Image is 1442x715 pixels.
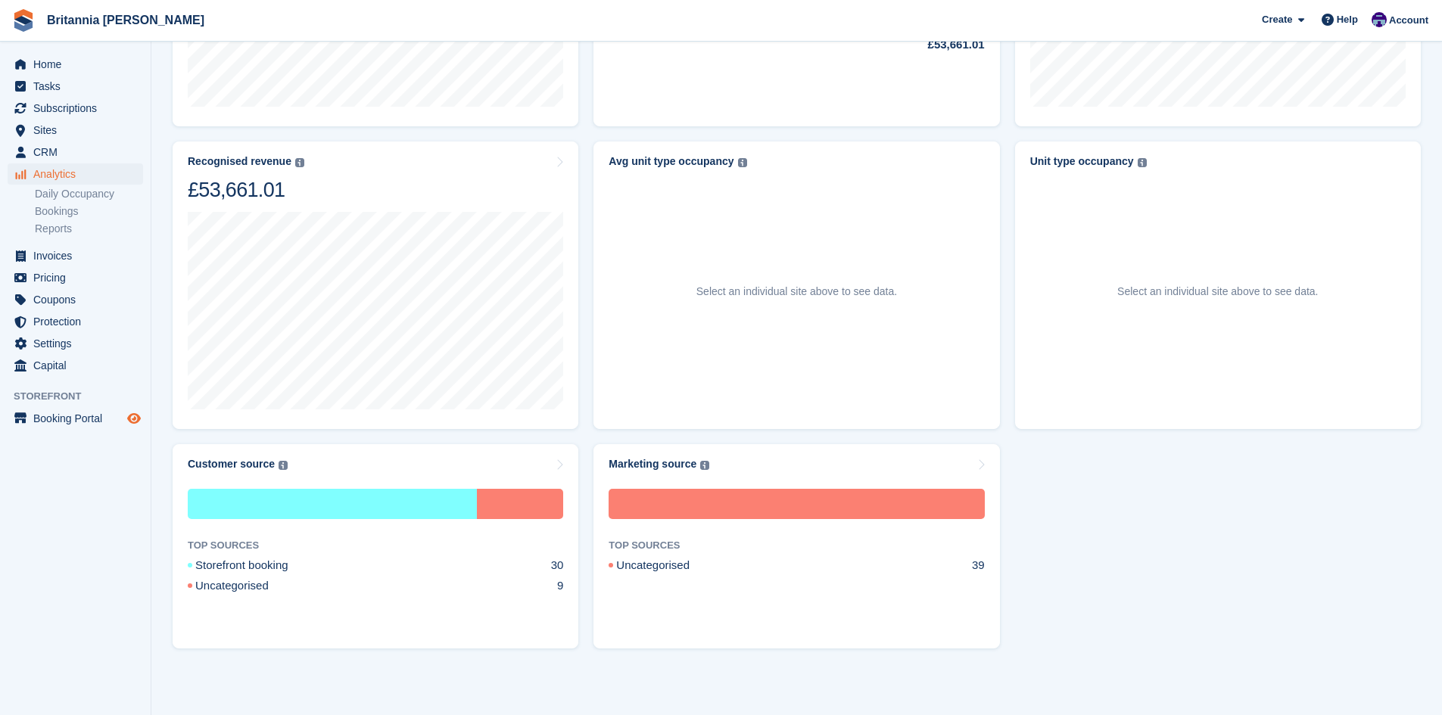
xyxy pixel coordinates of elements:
[33,408,124,429] span: Booking Portal
[8,289,143,310] a: menu
[609,155,733,168] div: Avg unit type occupancy
[188,577,305,595] div: Uncategorised
[1117,284,1318,300] p: Select an individual site above to see data.
[8,98,143,119] a: menu
[892,36,985,54] div: £53,661.01
[33,355,124,376] span: Capital
[8,76,143,97] a: menu
[696,284,897,300] p: Select an individual site above to see data.
[700,461,709,470] img: icon-info-grey-7440780725fd019a000dd9b08b2336e03edf1995a4989e88bcd33f0948082b44.svg
[33,333,124,354] span: Settings
[8,333,143,354] a: menu
[33,289,124,310] span: Coupons
[188,155,291,168] div: Recognised revenue
[8,355,143,376] a: menu
[12,9,35,32] img: stora-icon-8386f47178a22dfd0bd8f6a31ec36ba5ce8667c1dd55bd0f319d3a0aa187defe.svg
[35,187,143,201] a: Daily Occupancy
[33,76,124,97] span: Tasks
[8,408,143,429] a: menu
[477,489,564,519] div: Uncategorised
[35,222,143,236] a: Reports
[609,489,984,519] div: Uncategorised
[8,245,143,266] a: menu
[8,54,143,75] a: menu
[188,537,563,553] div: TOP SOURCES
[8,267,143,288] a: menu
[33,267,124,288] span: Pricing
[33,120,124,141] span: Sites
[738,158,747,167] img: icon-info-grey-7440780725fd019a000dd9b08b2336e03edf1995a4989e88bcd33f0948082b44.svg
[551,557,564,574] div: 30
[1337,12,1358,27] span: Help
[609,458,696,471] div: Marketing source
[188,489,477,519] div: Storefront booking
[557,577,563,595] div: 9
[295,158,304,167] img: icon-info-grey-7440780725fd019a000dd9b08b2336e03edf1995a4989e88bcd33f0948082b44.svg
[33,245,124,266] span: Invoices
[14,389,151,404] span: Storefront
[8,120,143,141] a: menu
[33,54,124,75] span: Home
[609,537,984,553] div: TOP SOURCES
[35,204,143,219] a: Bookings
[1262,12,1292,27] span: Create
[188,458,275,471] div: Customer source
[33,141,124,163] span: CRM
[188,557,325,574] div: Storefront booking
[609,557,726,574] div: Uncategorised
[125,409,143,427] a: Preview store
[1372,12,1387,27] img: Cameron Ballard
[33,163,124,185] span: Analytics
[279,461,288,470] img: icon-info-grey-7440780725fd019a000dd9b08b2336e03edf1995a4989e88bcd33f0948082b44.svg
[972,557,985,574] div: 39
[1138,158,1147,167] img: icon-info-grey-7440780725fd019a000dd9b08b2336e03edf1995a4989e88bcd33f0948082b44.svg
[33,98,124,119] span: Subscriptions
[33,311,124,332] span: Protection
[8,163,143,185] a: menu
[188,177,304,203] div: £53,661.01
[8,141,143,163] a: menu
[8,311,143,332] a: menu
[1389,13,1428,28] span: Account
[1030,155,1134,168] div: Unit type occupancy
[41,8,210,33] a: Britannia [PERSON_NAME]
